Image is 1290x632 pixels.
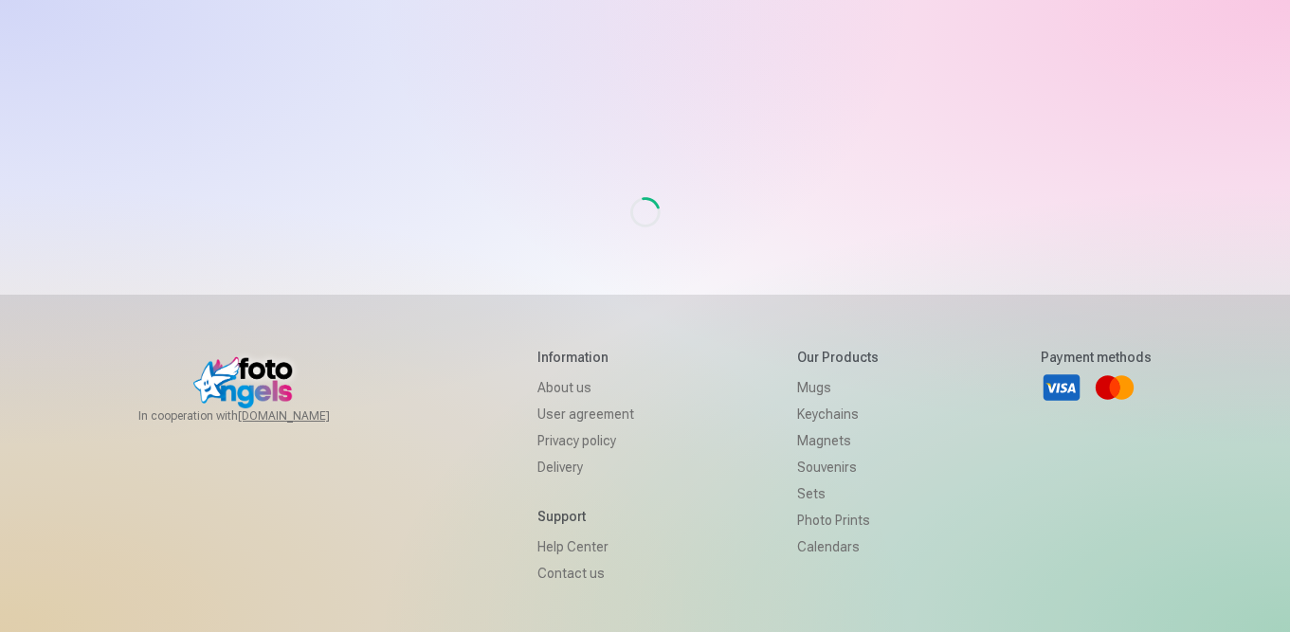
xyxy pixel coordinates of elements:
a: Mugs [797,374,879,401]
a: Souvenirs [797,454,879,480]
a: Contact us [537,560,634,587]
a: Photo prints [797,507,879,533]
a: Magnets [797,427,879,454]
h5: Information [537,348,634,367]
a: Visa [1041,367,1082,408]
a: Delivery [537,454,634,480]
a: Help Center [537,533,634,560]
a: Mastercard [1094,367,1136,408]
a: User agreement [537,401,634,427]
a: [DOMAIN_NAME] [238,408,375,424]
h5: Payment methods [1041,348,1152,367]
h5: Support [537,507,634,526]
span: In cooperation with [138,408,375,424]
a: Keychains [797,401,879,427]
a: Calendars [797,533,879,560]
a: Privacy policy [537,427,634,454]
a: Sets [797,480,879,507]
a: About us [537,374,634,401]
h5: Our products [797,348,879,367]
